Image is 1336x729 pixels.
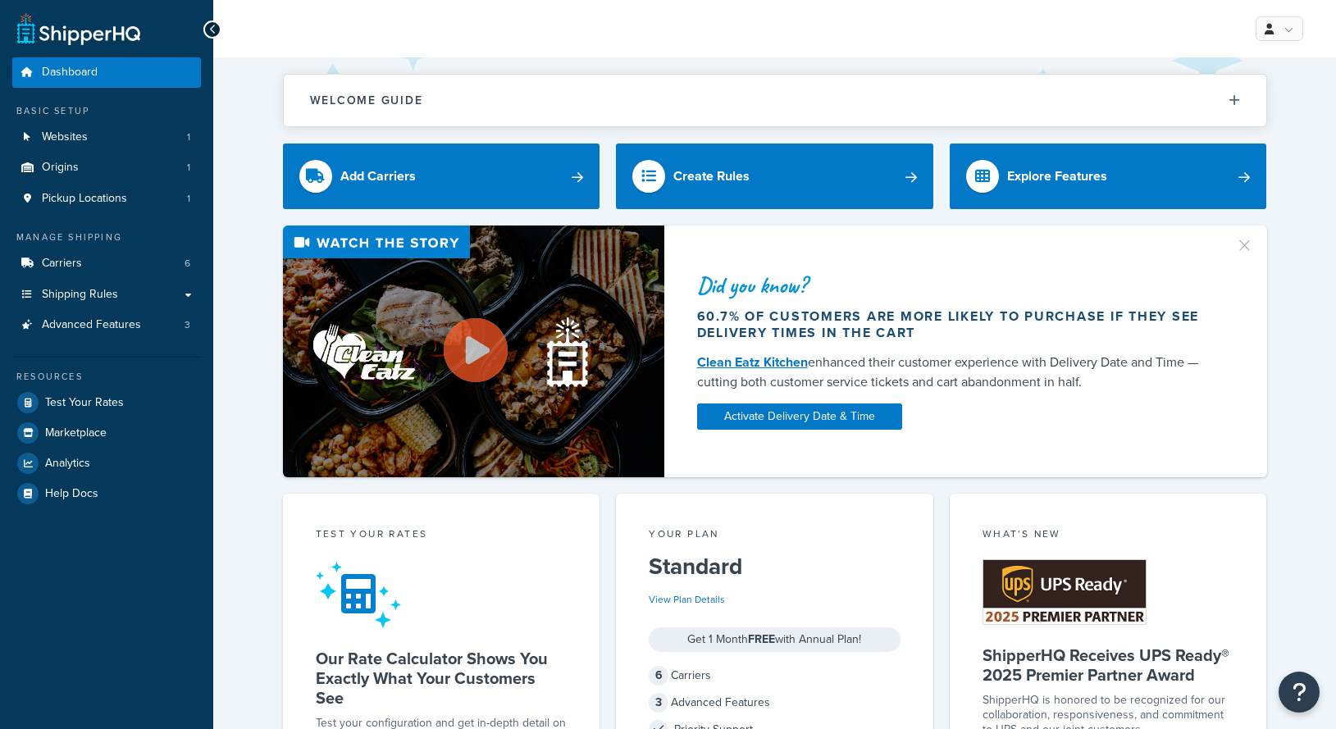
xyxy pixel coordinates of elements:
div: 60.7% of customers are more likely to purchase if they see delivery times in the cart [697,308,1215,341]
div: Carriers [649,664,901,687]
div: Advanced Features [649,691,901,714]
div: Explore Features [1007,165,1107,188]
div: Did you know? [697,274,1215,297]
button: Welcome Guide [284,75,1266,126]
span: Pickup Locations [42,192,127,206]
a: Origins1 [12,153,201,183]
div: Your Plan [649,526,901,545]
a: Carriers6 [12,248,201,279]
a: Clean Eatz Kitchen [697,353,808,371]
a: Advanced Features3 [12,310,201,340]
span: Test Your Rates [45,396,124,410]
img: Video thumbnail [283,226,664,477]
span: 3 [185,318,190,332]
a: Pickup Locations1 [12,184,201,214]
div: Basic Setup [12,104,201,118]
a: Shipping Rules [12,280,201,310]
li: Pickup Locations [12,184,201,214]
a: Activate Delivery Date & Time [697,403,902,430]
a: Test Your Rates [12,388,201,417]
a: Websites1 [12,122,201,153]
a: Explore Features [950,144,1267,209]
span: Origins [42,161,79,175]
span: Websites [42,130,88,144]
a: Add Carriers [283,144,600,209]
li: Origins [12,153,201,183]
a: View Plan Details [649,592,725,607]
span: Shipping Rules [42,288,118,302]
span: Carriers [42,257,82,271]
a: Analytics [12,449,201,478]
h5: Our Rate Calculator Shows You Exactly What Your Customers See [316,649,568,708]
div: Manage Shipping [12,230,201,244]
div: Create Rules [673,165,750,188]
span: 6 [649,666,668,686]
div: What's New [983,526,1234,545]
li: Websites [12,122,201,153]
span: Analytics [45,457,90,471]
h5: Standard [649,554,901,580]
span: 1 [187,192,190,206]
span: 3 [649,693,668,713]
span: Advanced Features [42,318,141,332]
span: Marketplace [45,426,107,440]
span: Help Docs [45,487,98,501]
h2: Welcome Guide [310,94,423,107]
a: Marketplace [12,418,201,448]
div: Test your rates [316,526,568,545]
div: Add Carriers [340,165,416,188]
span: 6 [185,257,190,271]
a: Dashboard [12,57,201,88]
strong: FREE [748,631,775,648]
span: 1 [187,130,190,144]
a: Help Docs [12,479,201,508]
li: Carriers [12,248,201,279]
button: Open Resource Center [1279,672,1320,713]
div: enhanced their customer experience with Delivery Date and Time — cutting both customer service ti... [697,353,1215,392]
a: Create Rules [616,144,933,209]
div: Get 1 Month with Annual Plan! [649,627,901,652]
div: Resources [12,370,201,384]
span: Dashboard [42,66,98,80]
span: 1 [187,161,190,175]
h5: ShipperHQ Receives UPS Ready® 2025 Premier Partner Award [983,645,1234,685]
li: Advanced Features [12,310,201,340]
